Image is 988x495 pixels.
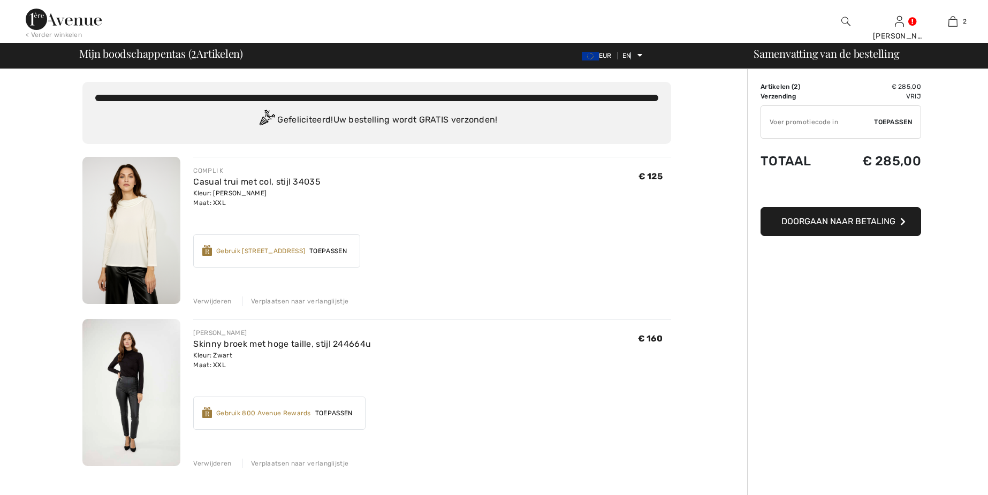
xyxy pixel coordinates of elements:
font: Samenvatting van de bestelling [754,46,899,60]
font: Toepassen [309,247,347,255]
font: € 285,00 [892,83,921,90]
img: Congratulation2.svg [256,110,277,131]
img: Reward-Logo.svg [202,407,212,418]
img: Casual trui met col, stijl 34035 [82,157,180,304]
font: Maat: XXL [193,199,226,207]
font: Verwijderen [193,298,231,305]
font: Verzending [761,93,796,100]
font: Verplaatsen naar verlanglijstje [251,460,348,467]
font: Mijn boodschappentas ( [79,46,191,60]
input: Promotiecode [761,106,874,138]
img: Euro [582,52,599,60]
font: Maat: XXL [193,361,226,369]
font: [PERSON_NAME] [193,329,247,337]
font: € 285,00 [862,154,921,169]
a: 2 [926,15,979,28]
font: ) [798,83,800,90]
font: Toepassen [874,118,912,126]
font: € 160 [638,333,663,344]
a: Skinny broek met hoge taille, stijl 244664u [193,339,371,349]
font: 2 [794,83,797,90]
font: € 125 [639,171,663,181]
font: Kleur: [PERSON_NAME] [193,189,267,197]
font: Artikelen) [196,46,243,60]
font: Verwijderen [193,460,231,467]
font: 2 [963,18,967,25]
font: COMPLI K [193,167,223,174]
button: Doorgaan naar betaling [761,207,921,236]
font: EUR [599,52,612,59]
font: Artikelen ( [761,83,794,90]
font: [PERSON_NAME] [873,32,936,41]
font: Gebruik [STREET_ADDRESS] [216,247,305,255]
img: 1ère Avenue [26,9,102,30]
a: Casual trui met col, stijl 34035 [193,177,321,187]
font: Gefeliciteerd! [277,115,333,125]
font: Doorgaan naar betaling [781,216,895,226]
font: < Verder winkelen [26,31,82,39]
img: Mijn tas [948,15,957,28]
iframe: PayPal [761,179,921,203]
img: Reward-Logo.svg [202,245,212,256]
img: Mijn gegevens [895,15,904,28]
font: EN [622,52,631,59]
a: Aanmelden [895,16,904,26]
font: Totaal [761,154,811,169]
font: Uw bestelling wordt GRATIS verzonden! [333,115,498,125]
font: Verplaatsen naar verlanglijstje [251,298,348,305]
font: Kleur: Zwart [193,352,232,359]
font: 2 [191,43,196,62]
font: Toepassen [315,409,353,417]
font: Gebruik 800 Avenue Rewards [216,409,311,417]
img: zoek op de website [841,15,850,28]
img: Skinny broek met hoge taille, stijl 244664u [82,319,180,466]
font: Vrij [906,93,921,100]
